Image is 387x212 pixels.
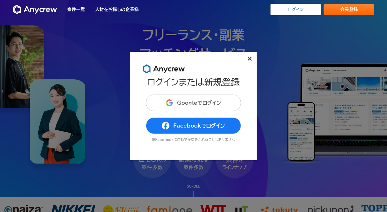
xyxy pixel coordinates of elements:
span: Googleでログイン [177,100,221,105]
a: 人材をお探しの企業様 [95,7,139,12]
a: ログイン [270,4,321,15]
p: ※Facebookに自動で投稿をされることはありません [146,138,241,141]
img: 8DqYSo04kwAAAAASUVORK5CYII= [143,64,185,73]
h1: ログインまたは新規登録 [147,77,240,87]
button: Facebookでログイン [146,117,241,134]
span: Facebookでログイン [173,123,225,128]
a: 案件一覧 [67,7,85,12]
img: Anycrew [13,5,57,14]
a: 会員登録 [324,4,374,15]
img: facebook_no_color-eed4f69a.png [162,122,169,129]
button: Googleでログイン [146,95,241,111]
img: DIz4rYaBO0VM93JpwbwaJtqNfEsbwZFgEL50VtgcJLBV6wK9aKtfd+cEkvuBfcC37k9h8VGR+csPdltgAAAABJRU5ErkJggg== [166,99,173,107]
